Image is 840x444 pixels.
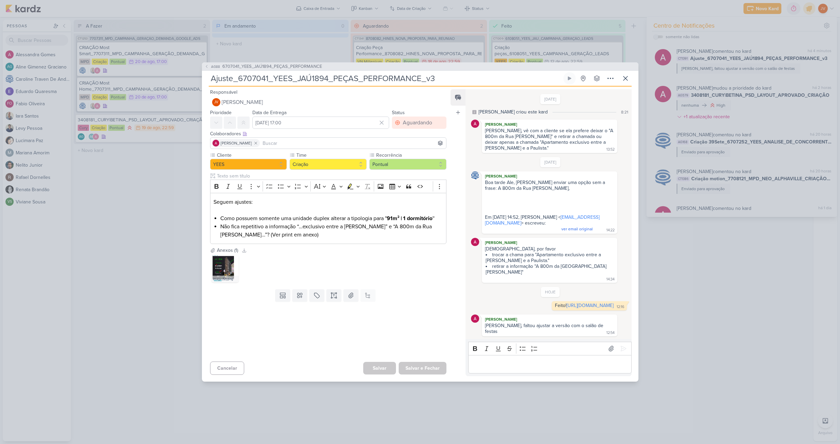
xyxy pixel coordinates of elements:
p: JV [214,101,218,104]
a: [URL][DOMAIN_NAME] [566,303,614,308]
button: JV [PERSON_NAME] [210,96,447,108]
span: [PERSON_NAME] [221,140,252,146]
p: Seguem ajustes: [213,198,443,214]
span: [PERSON_NAME] [222,98,263,106]
button: Criação [290,159,367,170]
div: Aguardando [403,119,432,127]
strong: 91m² | 1 dormitório [387,215,432,222]
div: image (12).png [211,276,239,282]
span: Boa tarde Ale, [PERSON_NAME] enviar uma opção sem a frase: A 800m da Rua [PERSON_NAME], Em [DATE]... [485,180,606,232]
input: Buscar [261,139,445,147]
img: Alessandra Gomes [471,238,479,246]
div: Editor toolbar [468,342,631,355]
input: Texto sem título [216,172,447,180]
img: Alessandra Gomes [212,140,219,147]
div: 8:21 [621,109,628,115]
button: AG88 6707041_YEES_JAÚ1894_PEÇAS_PERFORMANCE [205,63,322,70]
label: Time [296,152,367,159]
div: [PERSON_NAME], vê com a cliente se ela prefere deixar o "A 800m da Rua [PERSON_NAME]" e retirar a... [485,128,615,151]
div: [PERSON_NAME] criou este kard [478,108,548,116]
div: [PERSON_NAME] [483,239,616,246]
img: xEvi0HeqJc3ZyIDocU8hn5jC92J3ktPQjdY9muna.png [211,255,239,282]
div: [PERSON_NAME] [483,316,616,323]
span: AG88 [210,64,221,69]
img: Alessandra Gomes [471,315,479,323]
div: Colaboradores [210,130,447,137]
span: ver email original [561,227,593,231]
div: 13:52 [606,147,615,152]
img: Caroline Traven De Andrade [471,171,479,180]
div: Feito! [555,303,614,308]
span: 6707041_YEES_JAÚ1894_PEÇAS_PERFORMANCE [222,63,322,70]
div: [PERSON_NAME] [483,173,616,180]
input: Select a date [252,117,389,129]
span: '' [387,215,434,222]
div: Editor editing area: main [468,355,631,374]
button: Aguardando [392,117,446,129]
div: Editor editing area: main [210,193,447,244]
div: 14:22 [606,228,615,233]
div: [PERSON_NAME] [483,121,616,128]
div: Joney Viana [212,98,220,106]
li: trocar a chama para "Apartamento exclusivo entre a [PERSON_NAME] e a Paulista." [486,252,614,263]
div: 12:54 [606,330,615,336]
label: Status [392,110,405,116]
div: 14:34 [606,277,615,282]
img: Alessandra Gomes [471,120,479,128]
button: Pontual [369,159,446,170]
label: Prioridade [210,110,232,116]
div: Editor toolbar [210,180,447,193]
li: Como possuem somente uma unidade duplex alterar a tipologia para " [220,214,443,223]
div: [DEMOGRAPHIC_DATA], por favor [485,246,614,252]
button: Cancelar [210,362,244,375]
label: Cliente [216,152,287,159]
label: Responsável [210,89,237,95]
a: [EMAIL_ADDRESS][DOMAIN_NAME] [485,214,600,226]
div: Ligar relógio [567,76,572,81]
div: [PERSON_NAME], faltou ajustar a versão com o salão de festas [485,323,605,334]
li: retirar a informação "A 800m da [GEOGRAPHIC_DATA][PERSON_NAME]" [486,263,614,275]
div: Anexos (1) [217,247,238,254]
button: YEES [210,159,287,170]
input: Kard Sem Título [209,72,562,85]
div: 12:16 [617,304,624,310]
span: Não fica repetitivo a informação “…exclusivo entre a [PERSON_NAME]” e “A 800m da Rua [PERSON_NAME... [220,223,432,238]
label: Data de Entrega [252,110,286,116]
label: Recorrência [375,152,446,159]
